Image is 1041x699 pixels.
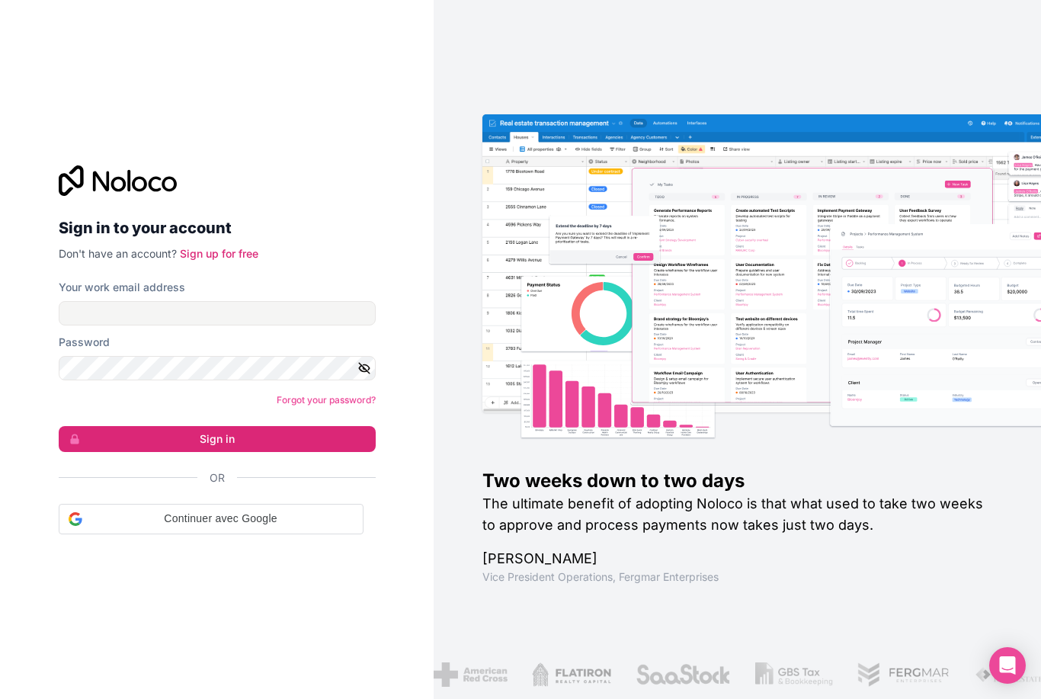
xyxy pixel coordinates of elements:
[482,548,992,569] h1: [PERSON_NAME]
[59,335,110,350] label: Password
[729,662,807,687] img: /assets/gbstax-C-GtDUiK.png
[59,214,376,242] h2: Sign in to your account
[59,356,376,380] input: Password
[59,426,376,452] button: Sign in
[482,493,992,536] h2: The ultimate benefit of adopting Noloco is that what used to take two weeks to approve and proces...
[88,511,354,527] span: Continuer avec Google
[408,662,482,687] img: /assets/american-red-cross-BAupjrZR.png
[59,301,376,325] input: Email address
[210,470,225,486] span: Or
[948,662,1020,687] img: /assets/fiera-fwj2N5v4.png
[482,469,992,493] h1: Two weeks down to two days
[989,647,1026,684] div: Open Intercom Messenger
[506,662,585,687] img: /assets/flatiron-C8eUkumj.png
[59,504,364,534] div: Continuer avec Google
[59,247,177,260] span: Don't have an account?
[277,394,376,406] a: Forgot your password?
[831,662,924,687] img: /assets/fergmar-CudnrXN5.png
[180,247,258,260] a: Sign up for free
[609,662,705,687] img: /assets/saastock-C6Zbiodz.png
[482,569,992,585] h1: Vice President Operations , Fergmar Enterprises
[59,280,185,295] label: Your work email address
